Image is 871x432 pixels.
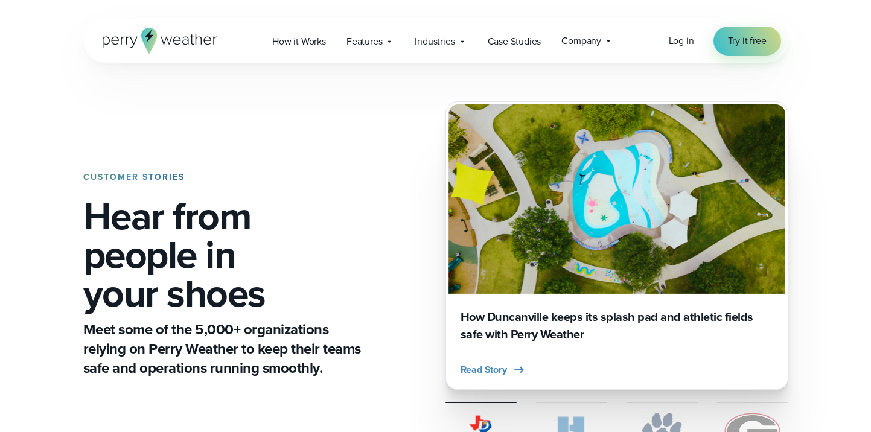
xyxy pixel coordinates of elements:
div: 1 of 4 [445,101,788,390]
a: How it Works [262,29,336,54]
strong: CUSTOMER STORIES [83,171,185,183]
span: Try it free [728,34,767,48]
a: Duncanville Splash Pad How Duncanville keeps its splash pad and athletic fields safe with Perry W... [445,101,788,390]
a: Try it free [713,27,781,56]
h3: How Duncanville keeps its splash pad and athletic fields safe with Perry Weather [461,308,773,343]
p: Meet some of the 5,000+ organizations relying on Perry Weather to keep their teams safe and opera... [83,320,366,378]
a: Case Studies [477,29,552,54]
span: Industries [415,34,455,49]
span: Features [346,34,383,49]
span: How it Works [272,34,326,49]
span: Read Story [461,363,507,377]
h1: Hear from people in your shoes [83,197,366,313]
div: slideshow [445,101,788,390]
span: Case Studies [488,34,541,49]
a: Log in [669,34,694,48]
img: Duncanville Splash Pad [448,104,785,294]
span: Company [561,34,601,48]
button: Read Story [461,363,526,377]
